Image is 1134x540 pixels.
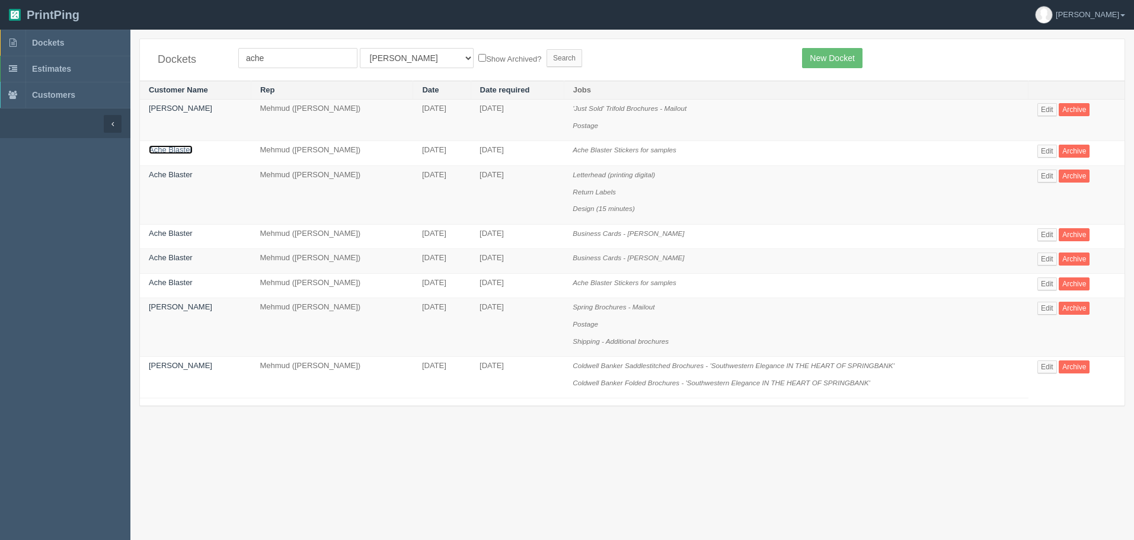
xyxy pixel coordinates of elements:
[1037,360,1057,373] a: Edit
[413,298,471,357] td: [DATE]
[413,224,471,249] td: [DATE]
[573,279,676,286] i: Ache Blaster Stickers for samples
[149,145,193,154] a: Ache Blaster
[32,64,71,74] span: Estimates
[573,379,870,386] i: Coldwell Banker Folded Brochures - 'Southwestern Elegance IN THE HEART OF SPRINGBANK'
[1037,302,1057,315] a: Edit
[251,141,413,166] td: Mehmud ([PERSON_NAME])
[32,38,64,47] span: Dockets
[413,249,471,274] td: [DATE]
[1059,277,1090,290] a: Archive
[564,81,1028,100] th: Jobs
[1059,253,1090,266] a: Archive
[471,166,564,225] td: [DATE]
[471,141,564,166] td: [DATE]
[9,9,21,21] img: logo-3e63b451c926e2ac314895c53de4908e5d424f24456219fb08d385ab2e579770.png
[1059,228,1090,241] a: Archive
[149,278,193,287] a: Ache Blaster
[547,49,582,67] input: Search
[260,85,275,94] a: Rep
[1059,360,1090,373] a: Archive
[1059,302,1090,315] a: Archive
[1037,277,1057,290] a: Edit
[573,337,669,345] i: Shipping - Additional brochures
[573,122,598,129] i: Postage
[1059,103,1090,116] a: Archive
[1037,170,1057,183] a: Edit
[1037,253,1057,266] a: Edit
[149,229,193,238] a: Ache Blaster
[413,141,471,166] td: [DATE]
[413,166,471,225] td: [DATE]
[149,170,193,179] a: Ache Blaster
[471,298,564,357] td: [DATE]
[149,253,193,262] a: Ache Blaster
[251,224,413,249] td: Mehmud ([PERSON_NAME])
[413,273,471,298] td: [DATE]
[1037,103,1057,116] a: Edit
[251,100,413,141] td: Mehmud ([PERSON_NAME])
[251,249,413,274] td: Mehmud ([PERSON_NAME])
[1059,170,1090,183] a: Archive
[1036,7,1052,23] img: avatar_default-7531ab5dedf162e01f1e0bb0964e6a185e93c5c22dfe317fb01d7f8cd2b1632c.jpg
[471,249,564,274] td: [DATE]
[1037,228,1057,241] a: Edit
[251,166,413,225] td: Mehmud ([PERSON_NAME])
[1037,145,1057,158] a: Edit
[238,48,357,68] input: Customer Name
[422,85,439,94] a: Date
[573,320,598,328] i: Postage
[573,303,654,311] i: Spring Brochures - Mailout
[149,361,212,370] a: [PERSON_NAME]
[573,205,635,212] i: Design (15 minutes)
[149,302,212,311] a: [PERSON_NAME]
[471,224,564,249] td: [DATE]
[32,90,75,100] span: Customers
[158,54,221,66] h4: Dockets
[413,100,471,141] td: [DATE]
[478,52,541,65] label: Show Archived?
[1059,145,1090,158] a: Archive
[802,48,862,68] a: New Docket
[573,229,684,237] i: Business Cards - [PERSON_NAME]
[573,146,676,154] i: Ache Blaster Stickers for samples
[471,273,564,298] td: [DATE]
[413,357,471,398] td: [DATE]
[251,273,413,298] td: Mehmud ([PERSON_NAME])
[573,104,686,112] i: 'Just Sold' Trifold Brochures - Mailout
[573,171,655,178] i: Letterhead (printing digital)
[251,357,413,398] td: Mehmud ([PERSON_NAME])
[471,100,564,141] td: [DATE]
[149,85,208,94] a: Customer Name
[573,362,895,369] i: Coldwell Banker Saddlestitched Brochures - 'Southwestern Elegance IN THE HEART OF SPRINGBANK'
[573,254,684,261] i: Business Cards - [PERSON_NAME]
[478,54,486,62] input: Show Archived?
[480,85,530,94] a: Date required
[471,357,564,398] td: [DATE]
[573,188,616,196] i: Return Labels
[251,298,413,357] td: Mehmud ([PERSON_NAME])
[149,104,212,113] a: [PERSON_NAME]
